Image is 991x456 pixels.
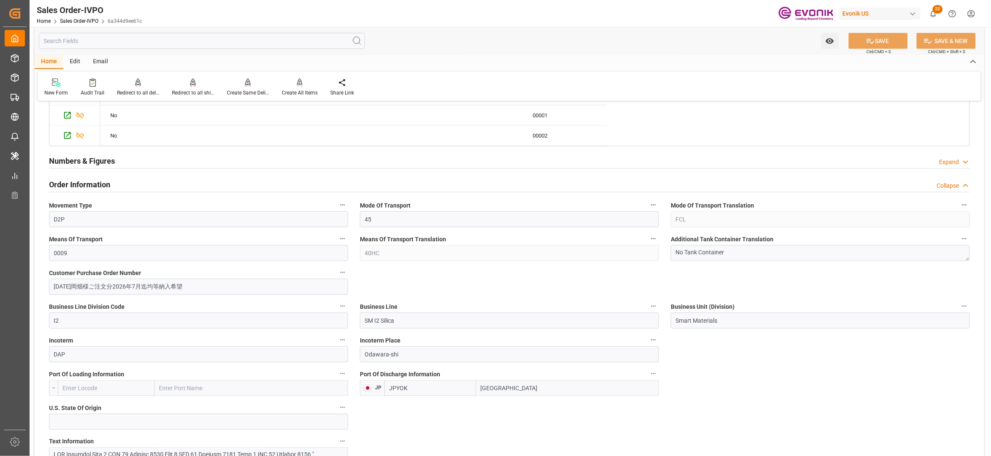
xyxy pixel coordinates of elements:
[933,5,943,13] span: 22
[648,301,659,312] button: Business Line
[337,200,348,210] button: Movement Type
[839,8,920,20] div: Evonik US
[49,370,124,379] span: Port Of Loading Information
[49,126,100,146] div: Press SPACE to select this row.
[363,385,372,391] img: country
[924,4,943,23] button: show 22 new notifications
[35,55,63,69] div: Home
[821,33,839,49] button: open menu
[172,89,214,97] div: Redirect to all shipments
[943,4,962,23] button: Help Center
[648,200,659,210] button: Mode Of Transport
[63,55,87,69] div: Edit
[39,33,365,49] input: Search Fields
[37,18,51,24] a: Home
[60,18,98,24] a: Sales Order-IVPO
[779,6,833,21] img: Evonik-brand-mark-Deep-Purple-RGB.jpeg_1700498283.jpeg
[49,235,103,244] span: Means Of Transport
[337,301,348,312] button: Business Line Division Code
[110,106,174,125] div: No
[959,200,970,210] button: Mode Of Transport Translation
[648,368,659,379] button: Port Of Discharge Information
[49,404,101,413] span: U.S. State Of Origin
[337,233,348,244] button: Means Of Transport
[671,245,970,261] textarea: No Tank Container
[917,33,976,49] button: SAVE & NEW
[81,89,104,97] div: Audit Trail
[117,89,159,97] div: Redirect to all deliveries
[49,179,110,190] h2: Order Information
[49,155,115,167] h2: Numbers & Figures
[227,89,269,97] div: Create Same Delivery Date
[849,33,908,49] button: SAVE
[839,5,924,22] button: Evonik US
[49,269,141,278] span: Customer Purchase Order Number
[337,267,348,278] button: Customer Purchase Order Number
[49,105,100,126] div: Press SPACE to select this row.
[648,335,659,345] button: Incoterm Place
[384,380,476,396] input: Enter Locode
[49,437,94,446] span: Text Information
[523,105,607,125] div: 00001
[939,158,959,167] div: Expand
[671,235,773,244] span: Additional Tank Container Translation
[360,336,400,345] span: Incoterm Place
[49,302,125,311] span: Business Line Division Code
[360,370,440,379] span: Port Of Discharge Information
[110,126,174,146] div: No
[671,302,735,311] span: Business Unit (Division)
[476,380,659,396] input: Enter Port Name
[360,302,397,311] span: Business Line
[360,201,411,210] span: Mode Of Transport
[928,49,966,55] span: Ctrl/CMD + Shift + S
[372,385,381,391] span: JP
[959,301,970,312] button: Business Unit (Division)
[937,181,959,190] div: Collapse
[49,336,73,345] span: Incoterm
[37,4,142,16] div: Sales Order-IVPO
[155,380,348,396] input: Enter Port Name
[330,89,354,97] div: Share Link
[337,436,348,447] button: Text Information
[671,201,754,210] span: Mode Of Transport Translation
[44,89,68,97] div: New Form
[337,402,348,413] button: U.S. State Of Origin
[867,49,891,55] span: Ctrl/CMD + S
[523,126,607,146] div: 00002
[337,335,348,345] button: Incoterm
[337,368,348,379] button: Port Of Loading Information
[49,380,58,396] div: --
[648,233,659,244] button: Means Of Transport Translation
[100,126,607,146] div: Press SPACE to select this row.
[49,201,92,210] span: Movement Type
[58,380,155,396] input: Enter Locode
[282,89,318,97] div: Create All Items
[100,105,607,126] div: Press SPACE to select this row.
[959,233,970,244] button: Additional Tank Container Translation
[360,235,446,244] span: Means Of Transport Translation
[87,55,114,69] div: Email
